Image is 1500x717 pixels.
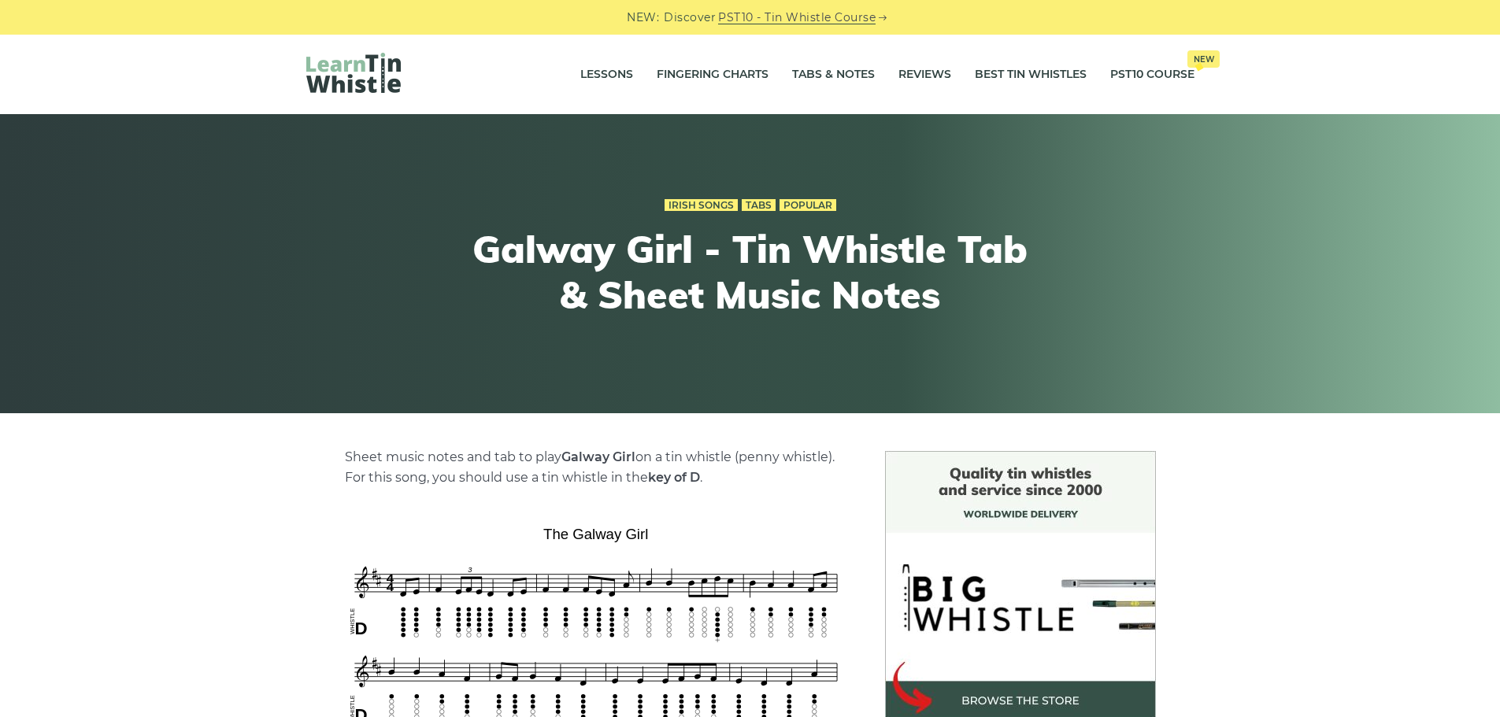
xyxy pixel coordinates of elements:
a: Fingering Charts [657,55,769,94]
strong: Galway Girl [561,449,635,464]
strong: key of D [648,470,700,485]
a: Tabs & Notes [792,55,875,94]
img: LearnTinWhistle.com [306,53,401,93]
a: PST10 CourseNew [1110,55,1194,94]
a: Best Tin Whistles [975,55,1087,94]
p: Sheet music notes and tab to play on a tin whistle (penny whistle). For this song, you should use... [345,447,847,488]
span: New [1187,50,1220,68]
a: Irish Songs [665,199,738,212]
a: Lessons [580,55,633,94]
a: Popular [780,199,836,212]
h1: Galway Girl - Tin Whistle Tab & Sheet Music Notes [461,227,1040,317]
a: Reviews [898,55,951,94]
a: Tabs [742,199,776,212]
